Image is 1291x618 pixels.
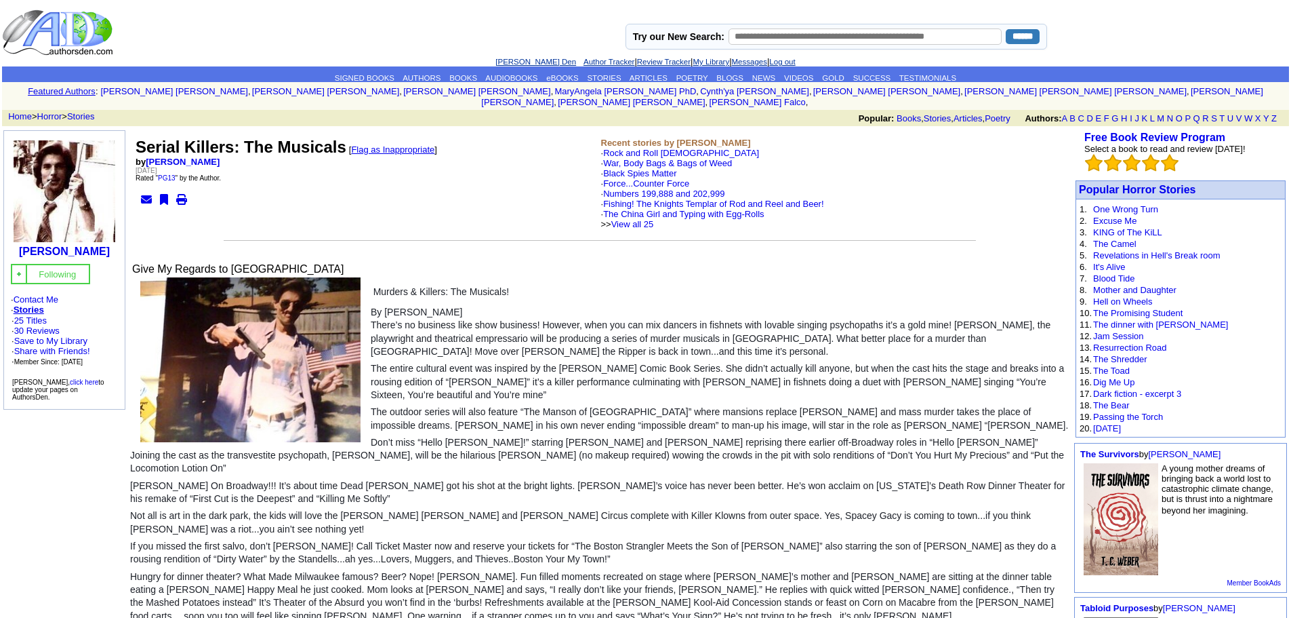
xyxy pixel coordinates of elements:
a: N [1167,113,1173,123]
a: [DATE] [1093,423,1121,433]
font: · >> [601,209,764,229]
font: 10. [1080,308,1092,318]
a: A [1062,113,1067,123]
a: Following [39,268,76,279]
a: AUTHORS [403,74,440,82]
font: [ ] [349,144,437,155]
a: F [1104,113,1109,123]
a: AUDIOBOOKS [485,74,537,82]
img: 187895.jpg [14,140,115,242]
font: i [963,88,964,96]
a: T [1219,113,1225,123]
a: KING of The KiLL [1093,227,1162,237]
a: War, Body Bags & Bags of Weed [603,158,732,168]
a: Member BookAds [1227,579,1281,587]
a: [PERSON_NAME] [19,246,110,257]
a: Z [1271,113,1277,123]
a: Resurrection Road [1093,343,1166,353]
a: Dark fiction - excerpt 3 [1093,389,1181,399]
font: 9. [1080,296,1087,307]
img: bigemptystars.png [1142,154,1160,172]
a: SUCCESS [853,74,891,82]
font: [DATE] [136,167,157,174]
font: i [812,88,813,96]
a: MaryAngela [PERSON_NAME] PhD [554,86,696,96]
font: · [601,199,824,229]
font: i [1189,88,1191,96]
a: O [1176,113,1183,123]
font: 1. [1080,204,1087,214]
font: 11. [1080,320,1092,330]
a: Hell on Wheels [1093,296,1152,307]
a: H [1121,113,1127,123]
font: 7. [1080,273,1087,284]
a: P [1185,113,1190,123]
a: [PERSON_NAME] [PERSON_NAME] [558,97,705,107]
font: , , , , , , , , , , [101,86,1263,107]
font: Popular Horror Stories [1079,184,1195,195]
a: C [1078,113,1084,123]
a: My Library [693,58,729,66]
a: Share with Friends! [14,346,90,356]
a: Mother and Daughter [1093,285,1176,295]
a: 25 Titles [14,315,47,326]
a: Home [8,111,32,121]
a: ARTICLES [630,74,668,82]
a: BOOKS [449,74,477,82]
font: i [699,88,700,96]
a: Horror [37,111,62,121]
a: Cynth'ya [PERSON_NAME] [700,86,809,96]
a: POETRY [676,74,708,82]
p: Don’t miss “Hello [PERSON_NAME]!” starring [PERSON_NAME] and [PERSON_NAME] reprising there earlie... [130,436,1069,476]
a: eBOOKS [546,74,578,82]
font: · [601,158,824,229]
a: Books [897,113,921,123]
font: 8. [1080,285,1087,295]
font: 18. [1080,400,1092,410]
font: i [251,88,252,96]
font: · · · [12,336,90,366]
img: gc.jpg [15,270,23,278]
img: logo_ad.gif [2,9,116,56]
a: M [1157,113,1164,123]
font: Following [39,269,76,279]
a: D [1086,113,1092,123]
a: R [1202,113,1208,123]
a: [PERSON_NAME] [PERSON_NAME] [403,86,550,96]
b: Popular: [859,113,895,123]
font: 20. [1080,423,1092,433]
img: 79216.jpg [1084,463,1158,575]
a: PG13 [158,174,176,182]
a: [PERSON_NAME] [PERSON_NAME] [PERSON_NAME] [964,86,1187,96]
font: | | | | [495,56,795,66]
a: Tabloid Purposes [1080,603,1153,613]
font: 17. [1080,389,1092,399]
a: SIGNED BOOKS [335,74,394,82]
a: Free Book Review Program [1084,132,1225,143]
a: Revelations in Hell's Break room [1093,250,1220,260]
a: [PERSON_NAME] [1163,603,1235,613]
font: by [1080,449,1221,459]
span: Murders & Killers: The Musicals! [373,286,509,297]
a: Jam Session [1093,331,1143,341]
a: J [1134,113,1139,123]
a: TESTIMONIALS [899,74,956,82]
font: · · [12,315,90,366]
font: i [553,88,554,96]
a: [PERSON_NAME] [1148,449,1221,459]
font: 3. [1080,227,1087,237]
a: VIDEOS [784,74,813,82]
font: 5. [1080,250,1087,260]
font: 12. [1080,331,1092,341]
a: Rock and Roll [DEMOGRAPHIC_DATA] [603,148,759,158]
p: The entire cultural event was inspired by the [PERSON_NAME] Comic Book Series. She didn’t actuall... [130,362,1069,402]
a: Q [1193,113,1200,123]
a: [PERSON_NAME] Den [495,58,576,66]
font: · [601,178,824,229]
a: Flag as Inappropriate [351,144,434,155]
font: 6. [1080,262,1087,272]
a: BLOGS [716,74,743,82]
a: click here [70,379,98,386]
